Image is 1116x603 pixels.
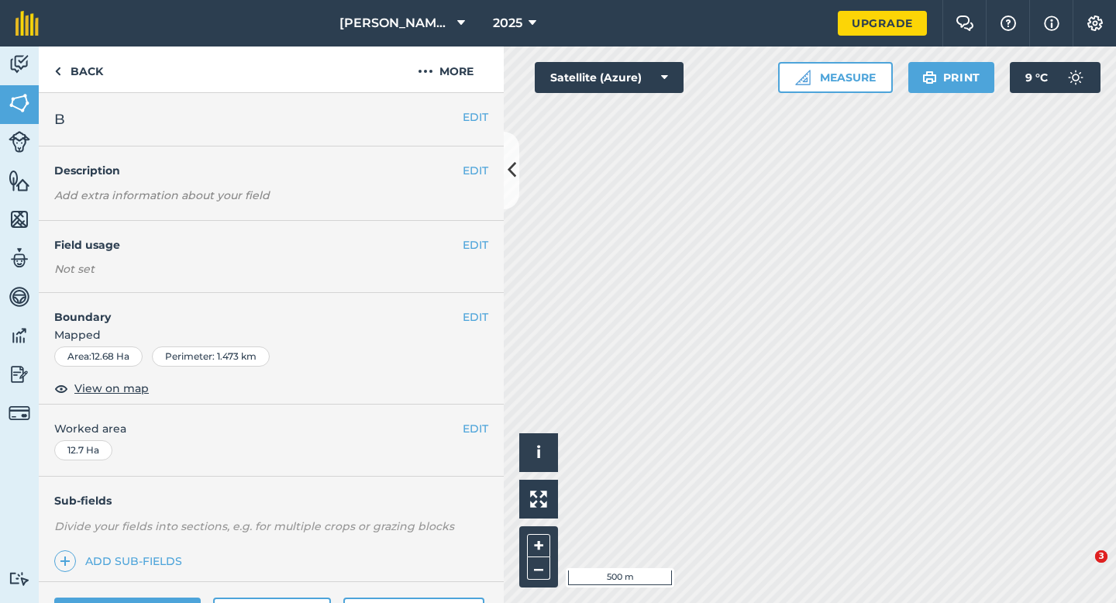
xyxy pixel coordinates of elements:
[1025,62,1048,93] span: 9 ° C
[463,109,488,126] button: EDIT
[152,346,270,367] div: Perimeter : 1.473 km
[54,109,65,130] span: B
[39,293,463,326] h4: Boundary
[54,420,488,437] span: Worked area
[9,131,30,153] img: svg+xml;base64,PD94bWwgdmVyc2lvbj0iMS4wIiBlbmNvZGluZz0idXRmLTgiPz4KPCEtLSBHZW5lcmF0b3I6IEFkb2JlIE...
[54,519,454,533] em: Divide your fields into sections, e.g. for multiple crops or grazing blocks
[60,552,71,570] img: svg+xml;base64,PHN2ZyB4bWxucz0iaHR0cDovL3d3dy53My5vcmcvMjAwMC9zdmciIHdpZHRoPSIxNCIgaGVpZ2h0PSIyNC...
[39,326,504,343] span: Mapped
[9,402,30,424] img: svg+xml;base64,PD94bWwgdmVyc2lvbj0iMS4wIiBlbmNvZGluZz0idXRmLTgiPz4KPCEtLSBHZW5lcmF0b3I6IEFkb2JlIE...
[54,440,112,460] div: 12.7 Ha
[39,47,119,92] a: Back
[9,285,30,308] img: svg+xml;base64,PD94bWwgdmVyc2lvbj0iMS4wIiBlbmNvZGluZz0idXRmLTgiPz4KPCEtLSBHZW5lcmF0b3I6IEFkb2JlIE...
[9,169,30,192] img: svg+xml;base64,PHN2ZyB4bWxucz0iaHR0cDovL3d3dy53My5vcmcvMjAwMC9zdmciIHdpZHRoPSI1NiIgaGVpZ2h0PSI2MC...
[9,324,30,347] img: svg+xml;base64,PD94bWwgdmVyc2lvbj0iMS4wIiBlbmNvZGluZz0idXRmLTgiPz4KPCEtLSBHZW5lcmF0b3I6IEFkb2JlIE...
[527,557,550,580] button: –
[1060,62,1091,93] img: svg+xml;base64,PD94bWwgdmVyc2lvbj0iMS4wIiBlbmNvZGluZz0idXRmLTgiPz4KPCEtLSBHZW5lcmF0b3I6IEFkb2JlIE...
[54,379,68,398] img: svg+xml;base64,PHN2ZyB4bWxucz0iaHR0cDovL3d3dy53My5vcmcvMjAwMC9zdmciIHdpZHRoPSIxOCIgaGVpZ2h0PSIyNC...
[463,420,488,437] button: EDIT
[519,433,558,472] button: i
[1010,62,1100,93] button: 9 °C
[536,443,541,462] span: i
[54,261,488,277] div: Not set
[9,91,30,115] img: svg+xml;base64,PHN2ZyB4bWxucz0iaHR0cDovL3d3dy53My5vcmcvMjAwMC9zdmciIHdpZHRoPSI1NiIgaGVpZ2h0PSI2MC...
[527,534,550,557] button: +
[795,70,811,85] img: Ruler icon
[493,14,522,33] span: 2025
[15,11,39,36] img: fieldmargin Logo
[9,246,30,270] img: svg+xml;base64,PD94bWwgdmVyc2lvbj0iMS4wIiBlbmNvZGluZz0idXRmLTgiPz4KPCEtLSBHZW5lcmF0b3I6IEFkb2JlIE...
[1086,16,1104,31] img: A cog icon
[463,236,488,253] button: EDIT
[530,491,547,508] img: Four arrows, one pointing top left, one top right, one bottom right and the last bottom left
[54,236,463,253] h4: Field usage
[908,62,995,93] button: Print
[535,62,684,93] button: Satellite (Azure)
[778,62,893,93] button: Measure
[54,550,188,572] a: Add sub-fields
[418,62,433,81] img: svg+xml;base64,PHN2ZyB4bWxucz0iaHR0cDovL3d3dy53My5vcmcvMjAwMC9zdmciIHdpZHRoPSIyMCIgaGVpZ2h0PSIyNC...
[922,68,937,87] img: svg+xml;base64,PHN2ZyB4bWxucz0iaHR0cDovL3d3dy53My5vcmcvMjAwMC9zdmciIHdpZHRoPSIxOSIgaGVpZ2h0PSIyNC...
[463,162,488,179] button: EDIT
[9,53,30,76] img: svg+xml;base64,PD94bWwgdmVyc2lvbj0iMS4wIiBlbmNvZGluZz0idXRmLTgiPz4KPCEtLSBHZW5lcmF0b3I6IEFkb2JlIE...
[1063,550,1100,587] iframe: Intercom live chat
[54,379,149,398] button: View on map
[838,11,927,36] a: Upgrade
[9,363,30,386] img: svg+xml;base64,PD94bWwgdmVyc2lvbj0iMS4wIiBlbmNvZGluZz0idXRmLTgiPz4KPCEtLSBHZW5lcmF0b3I6IEFkb2JlIE...
[54,346,143,367] div: Area : 12.68 Ha
[463,308,488,326] button: EDIT
[9,571,30,586] img: svg+xml;base64,PD94bWwgdmVyc2lvbj0iMS4wIiBlbmNvZGluZz0idXRmLTgiPz4KPCEtLSBHZW5lcmF0b3I6IEFkb2JlIE...
[956,16,974,31] img: Two speech bubbles overlapping with the left bubble in the forefront
[74,380,149,397] span: View on map
[54,62,61,81] img: svg+xml;base64,PHN2ZyB4bWxucz0iaHR0cDovL3d3dy53My5vcmcvMjAwMC9zdmciIHdpZHRoPSI5IiBoZWlnaHQ9IjI0Ii...
[339,14,451,33] span: [PERSON_NAME] & Sons
[1095,550,1107,563] span: 3
[999,16,1018,31] img: A question mark icon
[1044,14,1059,33] img: svg+xml;base64,PHN2ZyB4bWxucz0iaHR0cDovL3d3dy53My5vcmcvMjAwMC9zdmciIHdpZHRoPSIxNyIgaGVpZ2h0PSIxNy...
[54,188,270,202] em: Add extra information about your field
[39,492,504,509] h4: Sub-fields
[387,47,504,92] button: More
[9,208,30,231] img: svg+xml;base64,PHN2ZyB4bWxucz0iaHR0cDovL3d3dy53My5vcmcvMjAwMC9zdmciIHdpZHRoPSI1NiIgaGVpZ2h0PSI2MC...
[54,162,488,179] h4: Description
